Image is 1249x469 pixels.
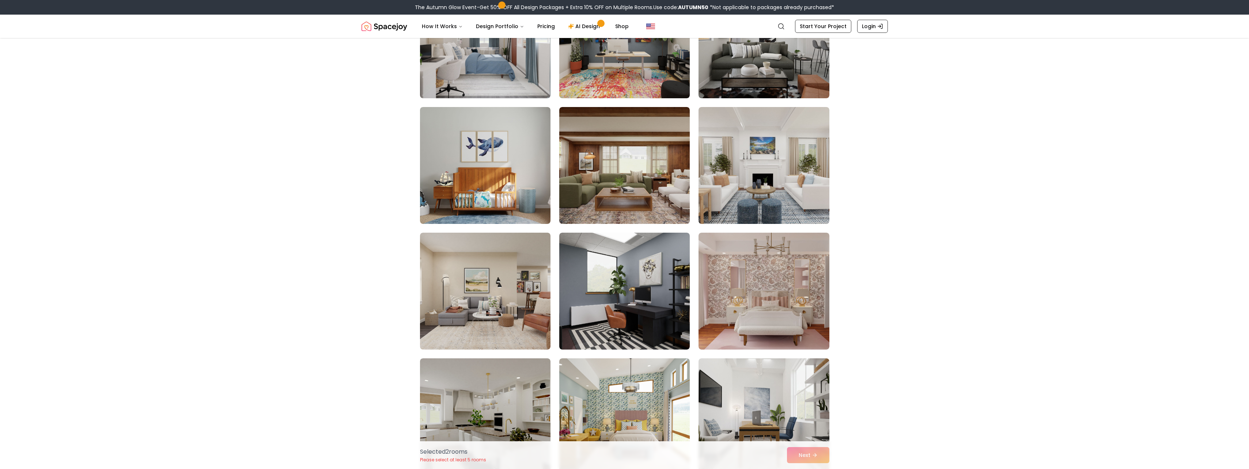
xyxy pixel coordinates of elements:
[708,4,834,11] span: *Not applicable to packages already purchased*
[795,20,851,33] a: Start Your Project
[470,19,530,34] button: Design Portfolio
[562,19,608,34] a: AI Design
[362,19,407,34] a: Spacejoy
[857,20,888,33] a: Login
[420,457,486,463] p: Please select at least 5 rooms
[653,4,708,11] span: Use code:
[559,233,690,350] img: Room room-11
[609,19,635,34] a: Shop
[420,233,550,350] img: Room room-10
[420,107,550,224] img: Room room-7
[678,4,708,11] b: AUTUMN50
[531,19,561,34] a: Pricing
[415,4,834,11] div: The Autumn Glow Event-Get 50% OFF All Design Packages + Extra 10% OFF on Multiple Rooms.
[559,107,690,224] img: Room room-8
[362,15,888,38] nav: Global
[699,107,829,224] img: Room room-9
[416,19,635,34] nav: Main
[362,19,407,34] img: Spacejoy Logo
[646,22,655,31] img: United States
[699,233,829,350] img: Room room-12
[416,19,469,34] button: How It Works
[420,447,486,456] p: Selected 2 room s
